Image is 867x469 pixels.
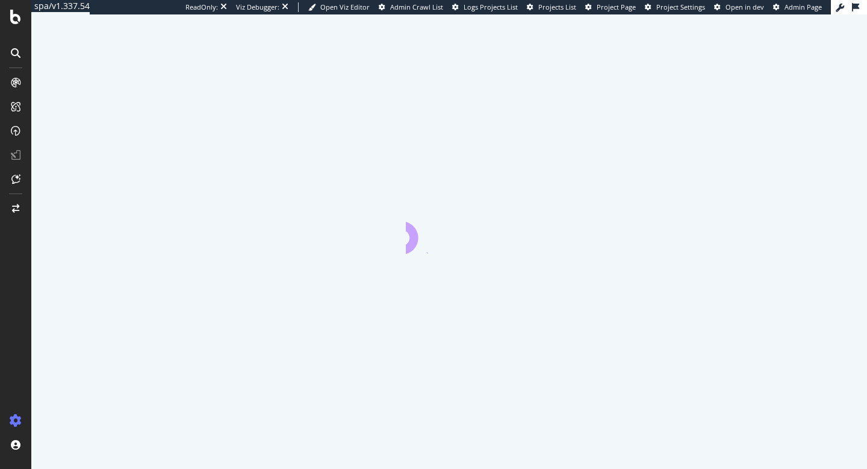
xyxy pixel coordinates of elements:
[320,2,370,11] span: Open Viz Editor
[597,2,636,11] span: Project Page
[464,2,518,11] span: Logs Projects List
[656,2,705,11] span: Project Settings
[585,2,636,12] a: Project Page
[452,2,518,12] a: Logs Projects List
[379,2,443,12] a: Admin Crawl List
[726,2,764,11] span: Open in dev
[714,2,764,12] a: Open in dev
[185,2,218,12] div: ReadOnly:
[773,2,822,12] a: Admin Page
[308,2,370,12] a: Open Viz Editor
[390,2,443,11] span: Admin Crawl List
[785,2,822,11] span: Admin Page
[527,2,576,12] a: Projects List
[236,2,279,12] div: Viz Debugger:
[406,210,493,254] div: animation
[538,2,576,11] span: Projects List
[645,2,705,12] a: Project Settings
